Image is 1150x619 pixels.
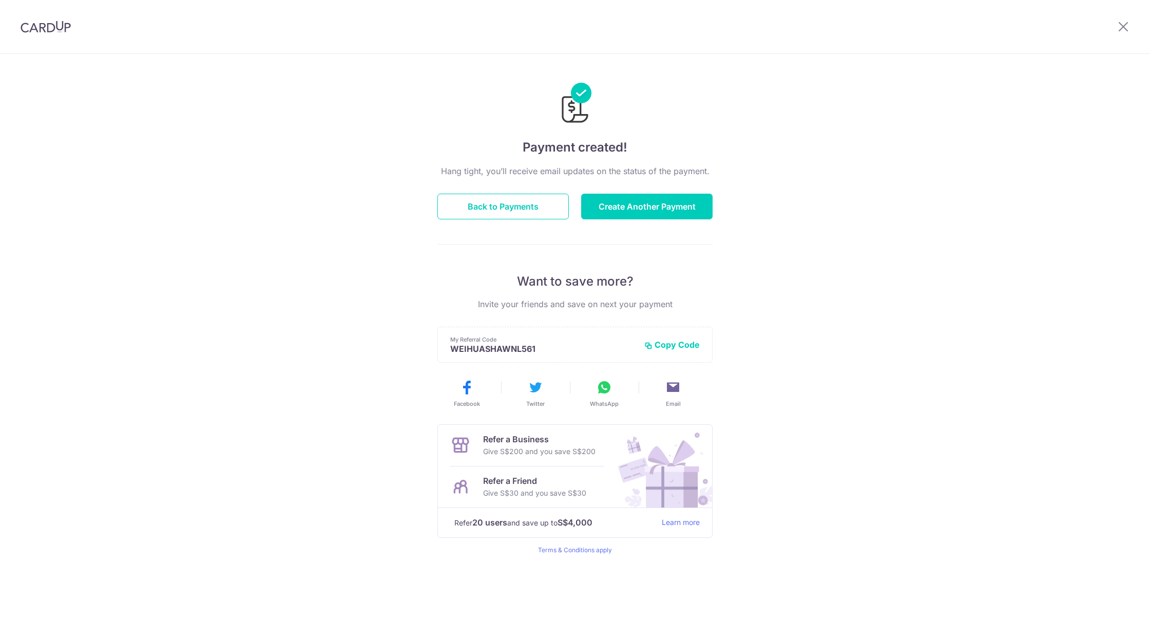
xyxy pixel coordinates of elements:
[483,487,586,499] p: Give S$30 and you save S$30
[454,400,480,408] span: Facebook
[590,400,619,408] span: WhatsApp
[538,546,612,554] a: Terms & Conditions apply
[450,335,636,344] p: My Referral Code
[436,379,497,408] button: Facebook
[643,379,703,408] button: Email
[559,83,591,126] img: Payments
[454,516,654,529] p: Refer and save up to
[574,379,635,408] button: WhatsApp
[483,475,586,487] p: Refer a Friend
[437,194,569,219] button: Back to Payments
[526,400,545,408] span: Twitter
[483,445,596,458] p: Give S$200 and you save S$200
[437,298,713,310] p: Invite your friends and save on next your payment
[21,21,71,33] img: CardUp
[558,516,592,529] strong: S$4,000
[666,400,681,408] span: Email
[581,194,713,219] button: Create Another Payment
[437,138,713,157] h4: Payment created!
[450,344,636,354] p: WEIHUASHAWNL561
[644,340,700,350] button: Copy Code
[662,516,700,529] a: Learn more
[608,425,712,508] img: Refer
[437,273,713,290] p: Want to save more?
[437,165,713,177] p: Hang tight, you’ll receive email updates on the status of the payment.
[483,433,596,445] p: Refer a Business
[472,516,507,529] strong: 20 users
[505,379,566,408] button: Twitter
